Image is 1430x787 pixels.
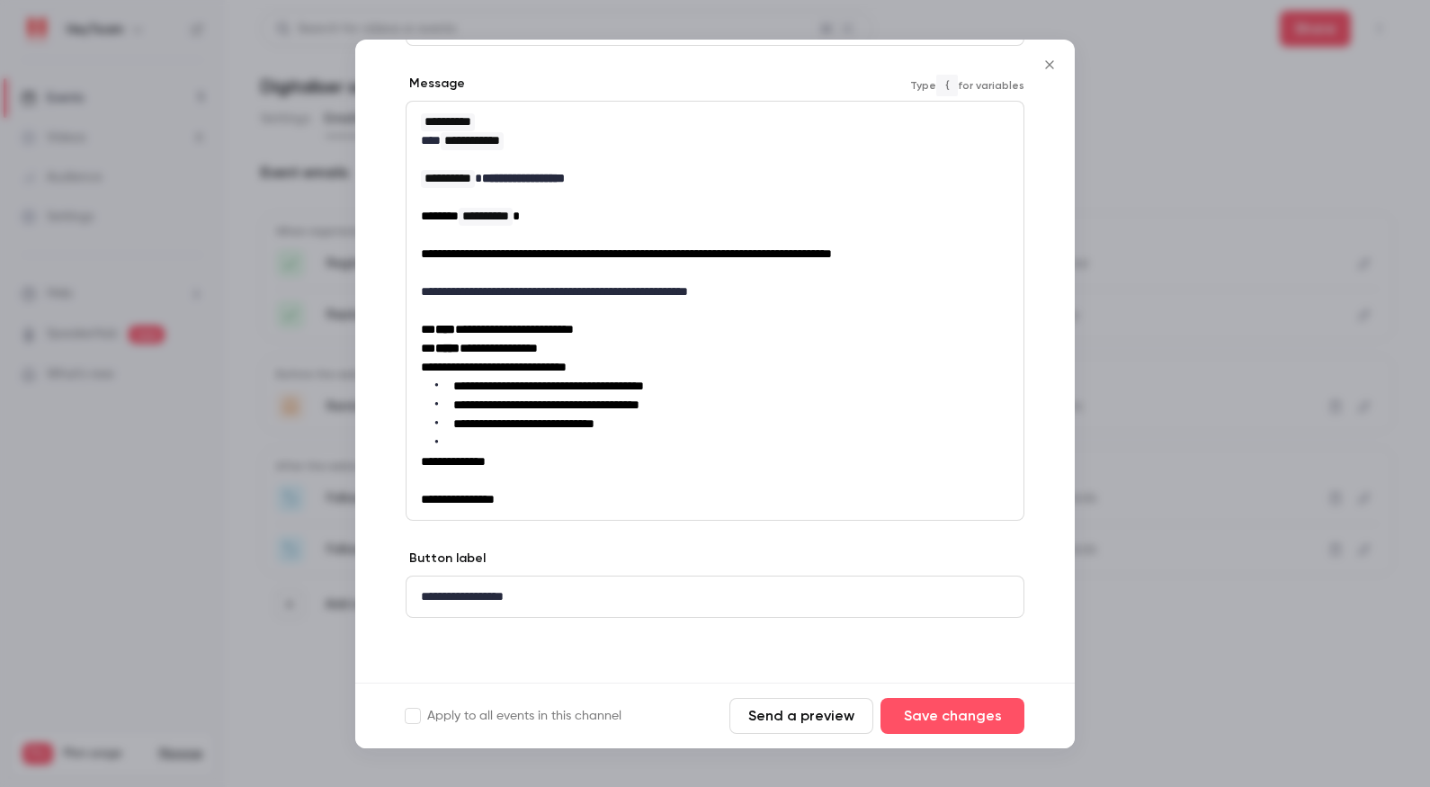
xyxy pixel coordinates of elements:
[910,75,1024,96] span: Type for variables
[407,102,1023,520] div: editor
[407,577,1023,617] div: editor
[729,698,873,734] button: Send a preview
[880,698,1024,734] button: Save changes
[406,707,621,725] label: Apply to all events in this channel
[936,75,958,96] code: {
[406,550,486,568] label: Button label
[1032,47,1068,83] button: Close
[406,75,465,93] label: Message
